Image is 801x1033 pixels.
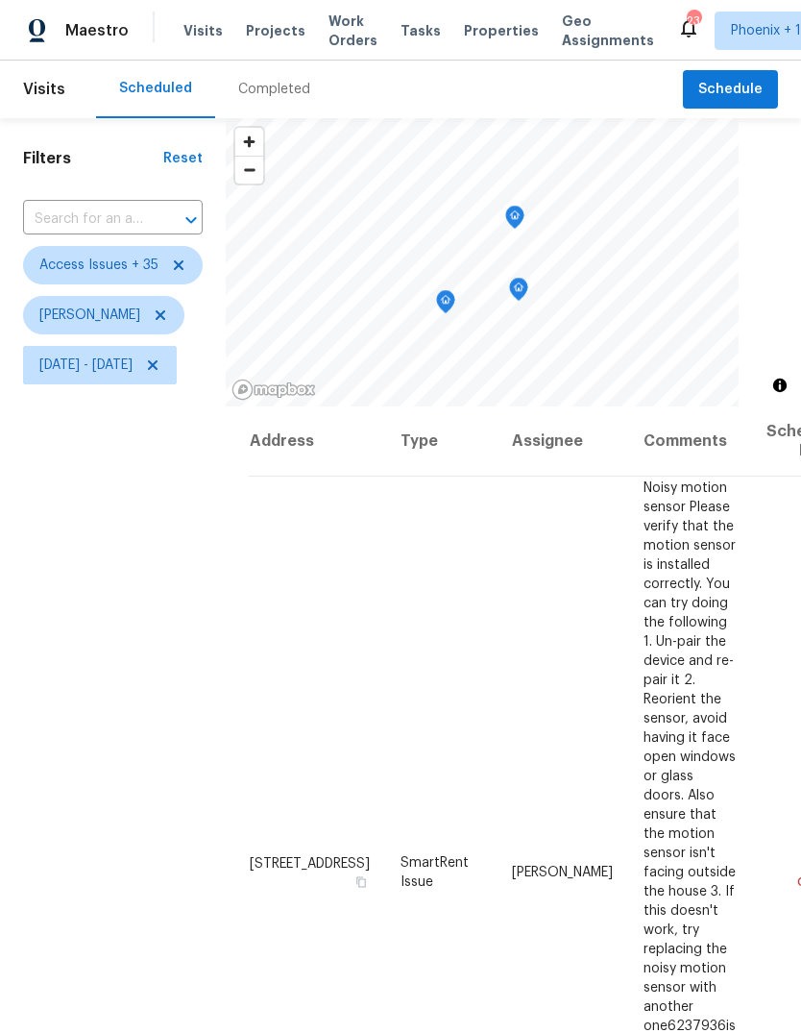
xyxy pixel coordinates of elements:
span: Properties [464,21,539,40]
button: Copy Address [352,873,370,890]
input: Search for an address... [23,205,149,234]
span: Schedule [698,78,763,102]
button: Toggle attribution [768,374,791,397]
div: Map marker [505,206,524,235]
th: Address [249,406,385,477]
span: Visits [23,68,65,111]
h1: Filters [23,149,163,168]
canvas: Map [226,118,739,406]
span: [STREET_ADDRESS] [250,856,370,870]
chrome_annotation: 6237936 [667,1019,726,1033]
th: Assignee [497,406,628,477]
div: 23 [687,12,700,31]
th: Comments [628,406,751,477]
span: SmartRent Issue [400,855,469,888]
span: Visits [183,21,223,40]
a: Mapbox homepage [231,379,316,401]
span: Access Issues + 35 [39,256,158,275]
span: Phoenix + 1 [731,21,801,40]
div: Reset [163,149,203,168]
th: Type [385,406,497,477]
span: [PERSON_NAME] [39,306,140,325]
span: Maestro [65,21,129,40]
span: [PERSON_NAME] [512,865,613,878]
button: Schedule [683,70,778,110]
button: Zoom out [235,156,263,184]
span: Projects [246,21,305,40]
button: Open [178,207,205,234]
button: Zoom in [235,128,263,156]
div: Map marker [509,278,528,307]
span: Toggle attribution [774,375,786,396]
div: Map marker [436,290,455,320]
span: Zoom out [235,157,263,184]
span: Work Orders [328,12,377,50]
span: Tasks [400,24,441,37]
div: Scheduled [119,79,192,98]
span: [DATE] - [DATE] [39,356,133,375]
span: Geo Assignments [562,12,654,50]
div: Completed [238,80,310,99]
